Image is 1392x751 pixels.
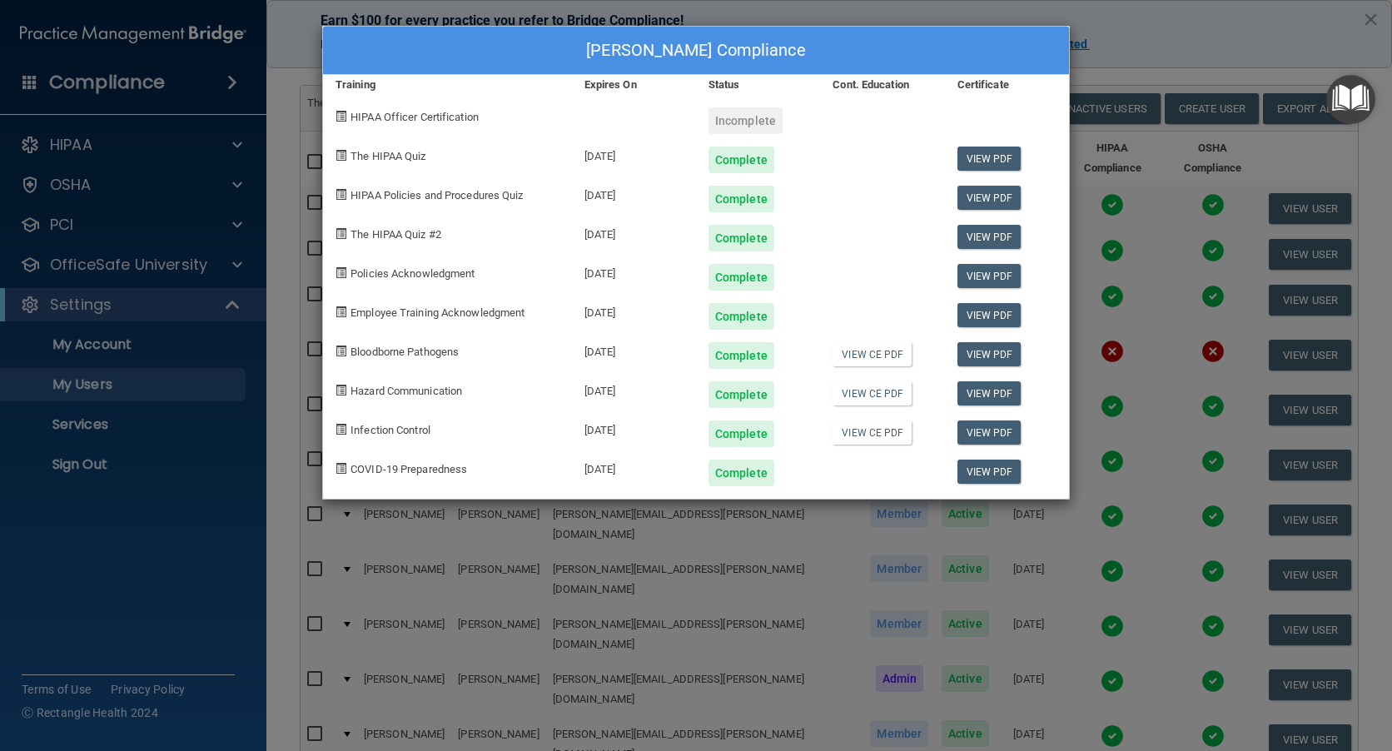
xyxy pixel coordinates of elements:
[708,381,774,408] div: Complete
[945,75,1069,95] div: Certificate
[350,189,523,201] span: HIPAA Policies and Procedures Quiz
[708,225,774,251] div: Complete
[957,342,1022,366] a: View PDF
[572,251,696,291] div: [DATE]
[957,420,1022,445] a: View PDF
[572,369,696,408] div: [DATE]
[572,447,696,486] div: [DATE]
[708,107,783,134] div: Incomplete
[323,75,572,95] div: Training
[708,264,774,291] div: Complete
[696,75,820,95] div: Status
[572,212,696,251] div: [DATE]
[572,291,696,330] div: [DATE]
[833,420,912,445] a: View CE PDF
[708,420,774,447] div: Complete
[350,228,441,241] span: The HIPAA Quiz #2
[820,75,944,95] div: Cont. Education
[833,342,912,366] a: View CE PDF
[350,346,459,358] span: Bloodborne Pathogens
[572,75,696,95] div: Expires On
[708,303,774,330] div: Complete
[957,303,1022,327] a: View PDF
[957,225,1022,249] a: View PDF
[957,264,1022,288] a: View PDF
[350,306,524,319] span: Employee Training Acknowledgment
[708,186,774,212] div: Complete
[572,408,696,447] div: [DATE]
[350,150,425,162] span: The HIPAA Quiz
[957,381,1022,405] a: View PDF
[572,173,696,212] div: [DATE]
[708,147,774,173] div: Complete
[572,330,696,369] div: [DATE]
[1326,75,1375,124] button: Open Resource Center
[957,147,1022,171] a: View PDF
[833,381,912,405] a: View CE PDF
[708,460,774,486] div: Complete
[350,385,462,397] span: Hazard Communication
[957,460,1022,484] a: View PDF
[708,342,774,369] div: Complete
[350,267,475,280] span: Policies Acknowledgment
[323,27,1069,75] div: [PERSON_NAME] Compliance
[350,424,430,436] span: Infection Control
[572,134,696,173] div: [DATE]
[350,111,479,123] span: HIPAA Officer Certification
[350,463,467,475] span: COVID-19 Preparedness
[957,186,1022,210] a: View PDF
